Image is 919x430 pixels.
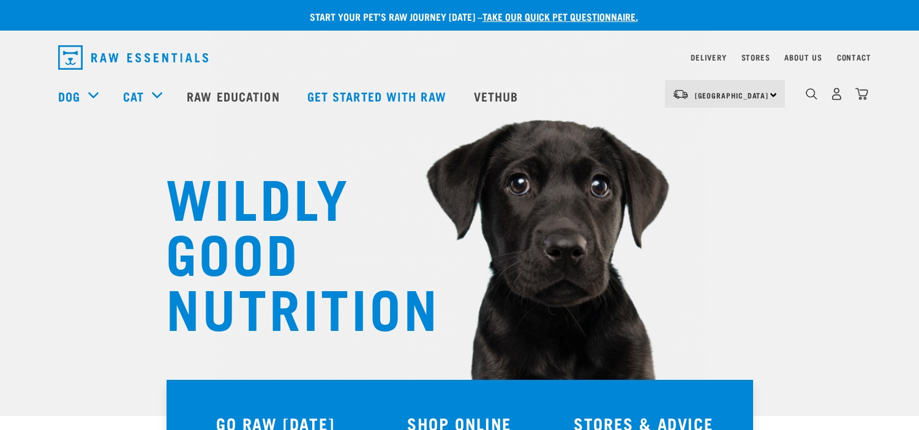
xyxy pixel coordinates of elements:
a: About Us [784,55,822,59]
a: Stores [741,55,770,59]
img: Raw Essentials Logo [58,45,208,70]
a: take our quick pet questionnaire. [482,13,638,19]
img: home-icon-1@2x.png [806,88,817,100]
img: user.png [830,87,843,100]
a: Vethub [462,72,534,120]
a: Dog [58,87,80,105]
a: Cat [123,87,144,105]
a: Contact [837,55,871,59]
span: [GEOGRAPHIC_DATA] [695,93,769,97]
img: van-moving.png [672,89,689,100]
a: Get started with Raw [295,72,462,120]
a: Delivery [691,55,726,59]
a: Raw Education [174,72,294,120]
nav: dropdown navigation [48,40,871,75]
h1: WILDLY GOOD NUTRITION [166,168,411,333]
img: home-icon@2x.png [855,87,868,100]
